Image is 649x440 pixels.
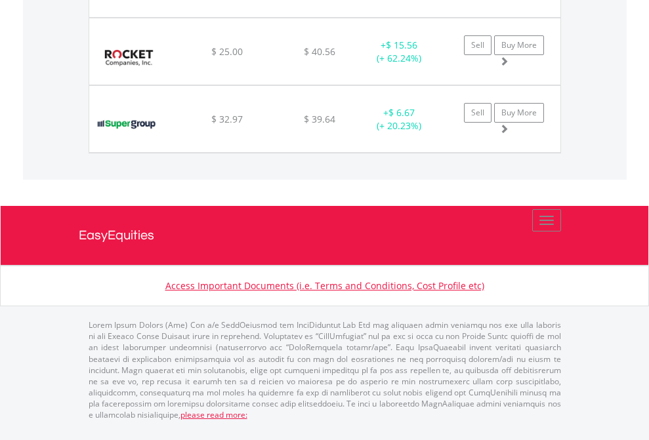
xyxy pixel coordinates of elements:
a: please read more: [180,409,247,420]
span: $ 25.00 [211,45,243,58]
span: $ 39.64 [304,113,335,125]
img: EQU.US.RKT.png [96,35,162,81]
a: Sell [464,35,492,55]
p: Lorem Ipsum Dolors (Ame) Con a/e SeddOeiusmod tem InciDiduntut Lab Etd mag aliquaen admin veniamq... [89,319,561,420]
a: Access Important Documents (i.e. Terms and Conditions, Cost Profile etc) [165,279,484,292]
span: $ 6.67 [388,106,415,119]
a: Sell [464,103,492,123]
a: EasyEquities [79,206,571,265]
div: + (+ 62.24%) [358,39,440,65]
a: Buy More [494,103,544,123]
span: $ 15.56 [386,39,417,51]
div: + (+ 20.23%) [358,106,440,132]
span: $ 40.56 [304,45,335,58]
img: EQU.US.SGHC.png [96,102,158,149]
a: Buy More [494,35,544,55]
span: $ 32.97 [211,113,243,125]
